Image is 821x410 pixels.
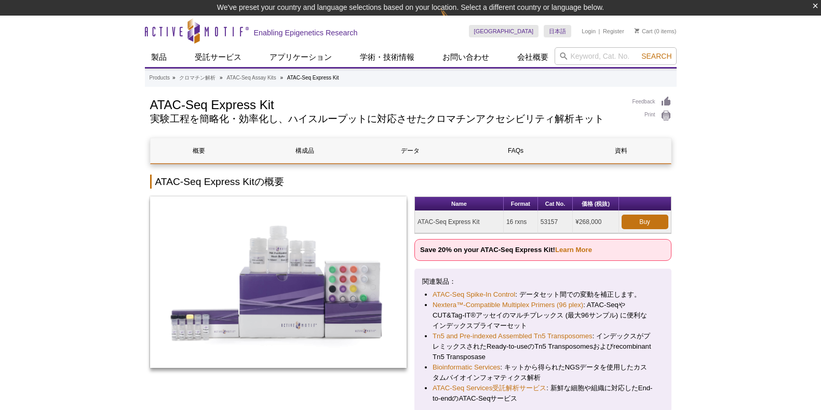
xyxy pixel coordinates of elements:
[254,28,358,37] h2: Enabling Epigenetics Research
[538,211,573,233] td: 53157
[354,47,421,67] a: 学術・技術情報
[150,114,622,124] h2: 実験工程を簡略化・効率化し、ハイスループットに対応させたクロマチンアクセシビリティ解析キット
[555,47,677,65] input: Keyword, Cat. No.
[599,25,600,37] li: |
[151,138,248,163] a: 概要
[467,138,564,163] a: FAQs
[145,47,173,67] a: 製品
[572,138,670,163] a: 資料
[603,28,624,35] a: Register
[440,8,468,32] img: Change Here
[632,110,671,122] a: Print
[172,75,176,81] li: »
[189,47,248,67] a: 受託サービス
[433,289,515,300] a: ATAC-Seq Spike-In Control
[415,197,504,211] th: Name
[361,138,459,163] a: データ
[573,197,618,211] th: 価格 (税抜)
[635,25,677,37] li: (0 items)
[287,75,339,81] li: ATAC-Seq Express Kit
[150,73,170,83] a: Products
[422,276,664,287] p: 関連製品：
[150,96,622,112] h1: ATAC-Seq Express Kit
[635,28,639,33] img: Your Cart
[582,28,596,35] a: Login
[263,47,338,67] a: アプリケーション
[433,362,500,373] a: Bioinformatic Services
[511,47,555,67] a: 会社概要
[433,331,593,341] a: Tn5 and Pre-indexed Assembled Tn5 Transposomes
[469,25,539,37] a: [GEOGRAPHIC_DATA]
[256,138,354,163] a: 構成品
[632,96,671,108] a: Feedback
[433,289,653,300] li: : データセット間での変動を補正します。
[504,197,538,211] th: Format
[641,52,671,60] span: Search
[433,300,653,331] li: : ATAC-SeqやCUT&Tag-IT®アッセイのマルチプレックス (最大96サンプル) に便利なインデックスプライマーセット
[415,211,504,233] td: ATAC-Seq Express Kit
[433,362,653,383] li: : キットから得られたNGSデータを使用したカスタムバイオインフォマティクス解析
[150,175,671,189] h2: ATAC-Seq Express Kitの概要
[433,300,583,310] a: Nextera™-Compatible Multiplex Primers (96 plex)
[622,215,668,229] a: Buy
[635,28,653,35] a: Cart
[420,246,592,254] strong: Save 20% on your ATAC-Seq Express Kit!
[433,383,546,393] a: ATAC-Seq Services受託解析サービス
[504,211,538,233] td: 16 rxns
[433,331,653,362] li: : インデックスがプレミックスされたReady-to-useのTn5 Transposomesおよびrecombinant Tn5 Transposase
[573,211,618,233] td: ¥268,000
[638,51,675,61] button: Search
[179,73,216,83] a: クロマチン解析
[544,25,571,37] a: 日本語
[220,75,223,81] li: »
[150,196,407,368] img: ATAC-Seq Express Kit
[226,73,276,83] a: ATAC-Seq Assay Kits
[280,75,283,81] li: »
[555,246,592,254] a: Learn More
[436,47,495,67] a: お問い合わせ
[433,383,653,404] li: : 新鮮な細胞や組織に対応したEnd-to-endのATAC-Seqサービス
[538,197,573,211] th: Cat No.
